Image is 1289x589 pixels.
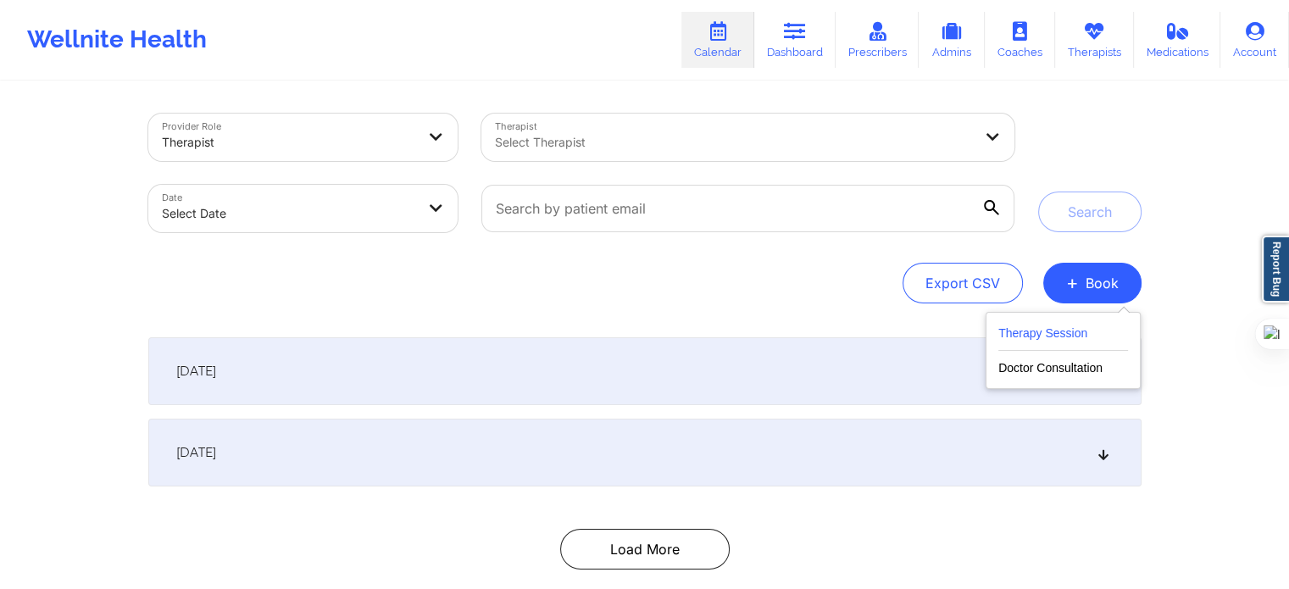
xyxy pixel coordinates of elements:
[176,363,216,380] span: [DATE]
[919,12,985,68] a: Admins
[1043,263,1142,303] button: +Book
[754,12,836,68] a: Dashboard
[1220,12,1289,68] a: Account
[681,12,754,68] a: Calendar
[1038,192,1142,232] button: Search
[176,444,216,461] span: [DATE]
[998,351,1128,378] button: Doctor Consultation
[998,323,1128,351] button: Therapy Session
[162,195,416,232] div: Select Date
[1066,278,1079,287] span: +
[903,263,1023,303] button: Export CSV
[162,124,416,161] div: Therapist
[1262,236,1289,303] a: Report Bug
[836,12,920,68] a: Prescribers
[1055,12,1134,68] a: Therapists
[560,529,730,570] button: Load More
[481,185,1014,232] input: Search by patient email
[1134,12,1221,68] a: Medications
[985,12,1055,68] a: Coaches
